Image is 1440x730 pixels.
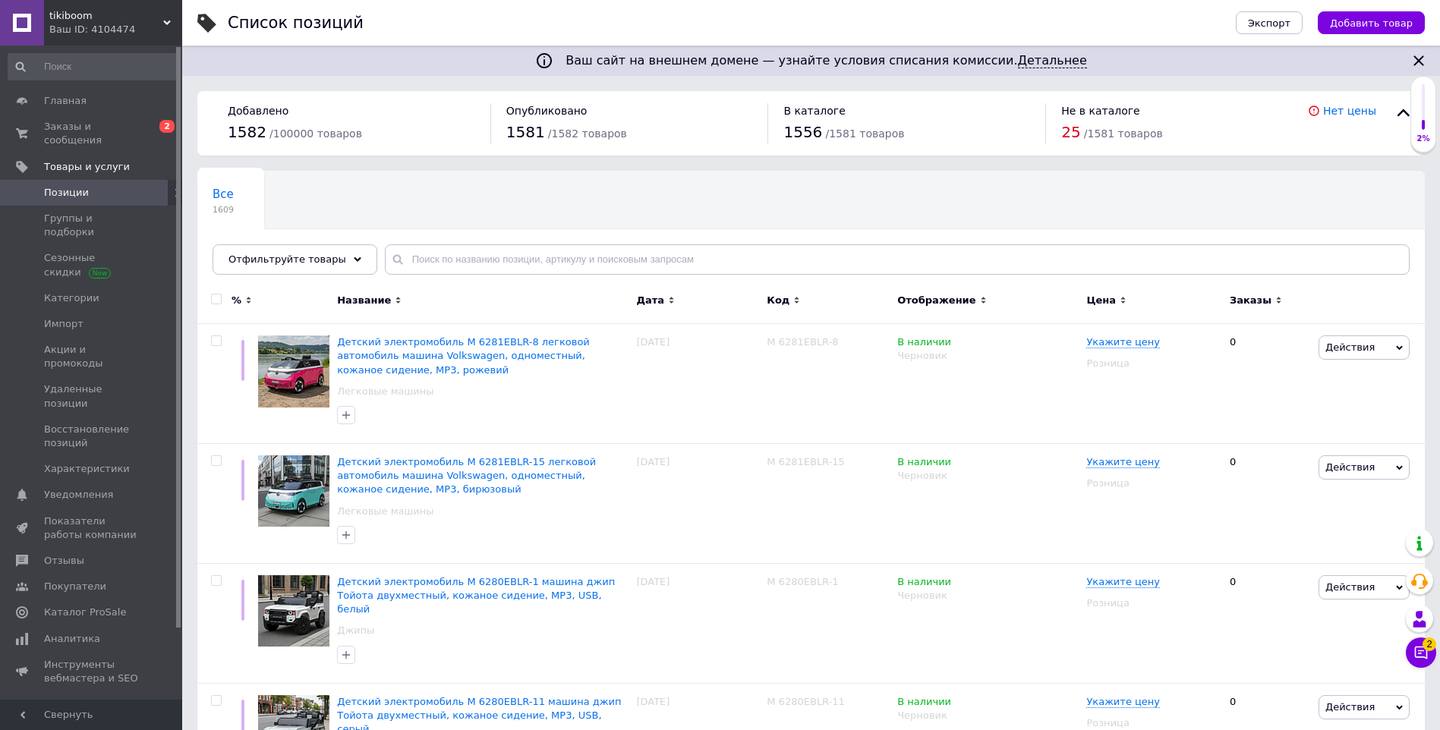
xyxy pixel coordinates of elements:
[337,505,433,518] a: Легковые машины
[213,204,234,216] span: 1609
[1423,637,1436,651] span: 2
[1086,336,1160,348] span: Укажите цену
[44,554,84,568] span: Отзывы
[44,658,140,685] span: Инструменты вебмастера и SEO
[825,127,904,140] span: / 1581 товаров
[159,120,175,133] span: 2
[1061,105,1140,117] span: Не в каталоге
[44,514,140,542] span: Показатели работы компании
[767,456,845,467] span: M 6281EBLR-15
[1084,127,1163,140] span: / 1581 товаров
[1406,637,1436,668] button: Чат с покупателем2
[1323,105,1376,117] a: Нет цены
[228,253,346,265] span: Отфильтруйте товары
[1086,294,1116,307] span: Цена
[1325,581,1375,593] span: Действия
[1086,596,1217,610] div: Розница
[1325,701,1375,713] span: Действия
[49,23,182,36] div: Ваш ID: 4104474
[897,709,1079,722] div: Черновик
[636,294,664,307] span: Дата
[228,123,266,141] span: 1582
[385,244,1410,275] input: Поиск по названию позиции, артикулу и поисковым запросам
[258,575,329,647] img: Детский электромобиль M 6280EBLR-1 машина джип Тойота двухместный, кожаное сидение, MP3, USB, белый
[337,294,391,307] span: Название
[1221,444,1315,564] div: 0
[632,563,763,683] div: [DATE]
[228,15,364,31] div: Список позиций
[1318,11,1425,34] button: Добавить товар
[632,444,763,564] div: [DATE]
[8,53,179,80] input: Поиск
[337,385,433,398] a: Легковые машины
[337,456,596,495] a: Детский электромобиль M 6281EBLR-15 легковой автомобиль машина Volkswagen, одноместный, кожаное с...
[506,105,588,117] span: Опубликовано
[44,212,140,239] span: Группы и подборки
[897,349,1079,363] div: Черновик
[44,632,100,646] span: Аналитика
[1061,123,1080,141] span: 25
[1325,341,1375,353] span: Действия
[1086,357,1217,370] div: Розница
[44,580,106,593] span: Покупатели
[767,336,838,348] span: M 6281EBLR-8
[49,9,163,23] span: tikiboom
[44,462,130,476] span: Характеристики
[44,423,140,450] span: Восстановление позиций
[44,343,140,370] span: Акции и промокоды
[44,697,140,725] span: Управление сайтом
[44,94,87,108] span: Главная
[767,696,845,707] span: M 6280EBLR-11
[1236,11,1303,34] button: Экспорт
[897,336,951,352] span: В наличии
[44,186,89,200] span: Позиции
[337,576,615,615] a: Детский электромобиль M 6280EBLR-1 машина джип Тойота двухместный, кожаное сидение, MP3, USB, белый
[337,624,374,637] a: Джипы
[1086,696,1160,708] span: Укажите цену
[1230,294,1271,307] span: Заказы
[337,336,590,375] a: Детский электромобиль M 6281EBLR-8 легковой автомобиль машина Volkswagen, одноместный, кожаное си...
[258,335,329,407] img: Детский электромобиль M 6281EBLR-8 легковой автомобиль машина Volkswagen, одноместный, кожаное си...
[44,317,84,331] span: Импорт
[897,696,951,712] span: В наличии
[767,294,789,307] span: Код
[1086,456,1160,468] span: Укажите цену
[897,469,1079,483] div: Черновик
[1221,563,1315,683] div: 0
[44,606,126,619] span: Каталог ProSale
[506,123,545,141] span: 1581
[44,160,130,174] span: Товары и услуги
[44,251,140,278] span: Сезонные скидки
[566,53,1087,68] span: Ваш сайт на внешнем домене — узнайте условия списания комиссии.
[1330,17,1413,29] span: Добавить товар
[1086,576,1160,588] span: Укажите цену
[1018,53,1087,68] a: Детальнее
[269,127,362,140] span: / 100000 товаров
[897,576,951,592] span: В наличии
[44,382,140,410] span: Удаленные позиции
[783,123,822,141] span: 1556
[44,488,113,502] span: Уведомления
[1411,134,1435,144] div: 2%
[897,456,951,472] span: В наличии
[1086,477,1217,490] div: Розница
[1248,17,1290,29] span: Экспорт
[44,120,140,147] span: Заказы и сообщения
[632,324,763,444] div: [DATE]
[897,294,975,307] span: Отображение
[1086,716,1217,730] div: Розница
[228,105,288,117] span: Добавлено
[1221,324,1315,444] div: 0
[44,291,99,305] span: Категории
[767,576,838,587] span: M 6280EBLR-1
[548,127,627,140] span: / 1582 товаров
[258,455,329,527] img: Детский электромобиль M 6281EBLR-15 легковой автомобиль машина Volkswagen, одноместный, кожаное с...
[1325,461,1375,473] span: Действия
[1410,52,1428,70] svg: Закрыть
[897,589,1079,603] div: Черновик
[783,105,845,117] span: В каталоге
[213,187,234,201] span: Все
